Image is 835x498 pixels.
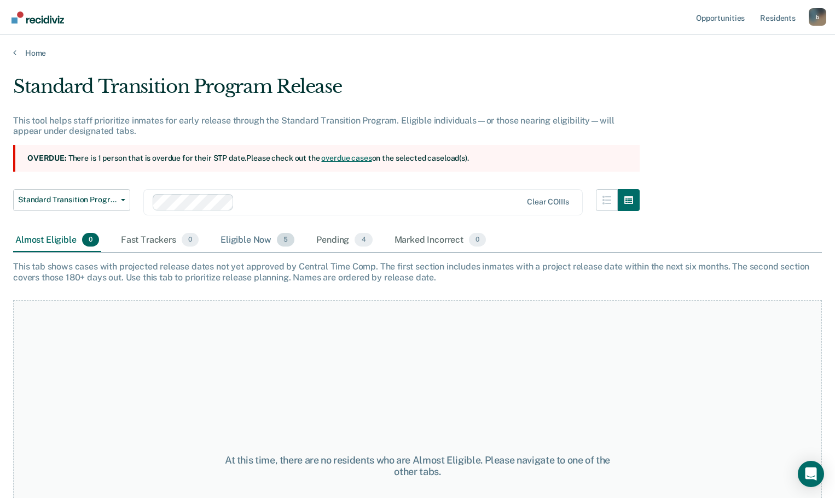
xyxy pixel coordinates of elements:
[13,261,822,282] div: This tab shows cases with projected release dates not yet approved by Central Time Comp. The firs...
[216,454,619,478] div: At this time, there are no residents who are Almost Eligible. Please navigate to one of the other...
[182,233,199,247] span: 0
[798,461,824,487] div: Open Intercom Messenger
[11,11,64,24] img: Recidiviz
[469,233,486,247] span: 0
[13,48,822,58] a: Home
[13,145,640,172] section: There is 1 person that is overdue for their STP date. Please check out the on the selected caselo...
[119,229,201,253] div: Fast Trackers0
[27,154,67,162] strong: Overdue:
[277,233,294,247] span: 5
[13,75,640,107] div: Standard Transition Program Release
[13,189,130,211] button: Standard Transition Program Release
[809,8,826,26] div: b
[527,197,569,207] div: Clear COIIIs
[809,8,826,26] button: Profile dropdown button
[82,233,99,247] span: 0
[13,229,101,253] div: Almost Eligible0
[218,229,297,253] div: Eligible Now5
[13,115,640,136] div: This tool helps staff prioritize inmates for early release through the Standard Transition Progra...
[18,195,117,204] span: Standard Transition Program Release
[314,229,374,253] div: Pending4
[321,154,372,162] a: overdue cases
[355,233,372,247] span: 4
[392,229,489,253] div: Marked Incorrect0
